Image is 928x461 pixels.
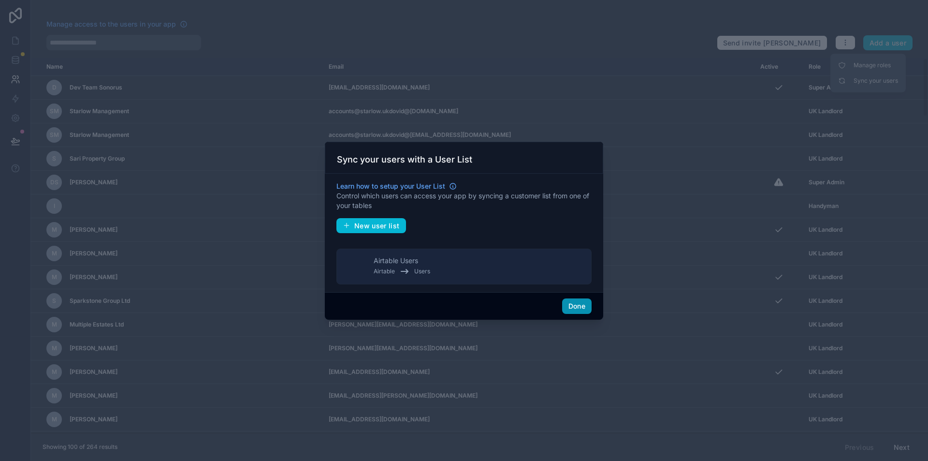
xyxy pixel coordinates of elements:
a: Learn how to setup your User List [336,181,457,191]
span: Airtable [374,268,395,275]
button: Done [562,298,592,314]
button: New user list [336,218,406,234]
span: Learn how to setup your User List [336,181,445,191]
p: Control which users can access your app by syncing a customer list from one of your tables [336,191,592,210]
button: Airtable UsersAirtableUsers [336,249,592,284]
h3: Sync your users with a User List [337,154,472,165]
span: Users [414,268,430,275]
span: New user list [354,222,400,230]
span: Airtable Users [374,256,418,266]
